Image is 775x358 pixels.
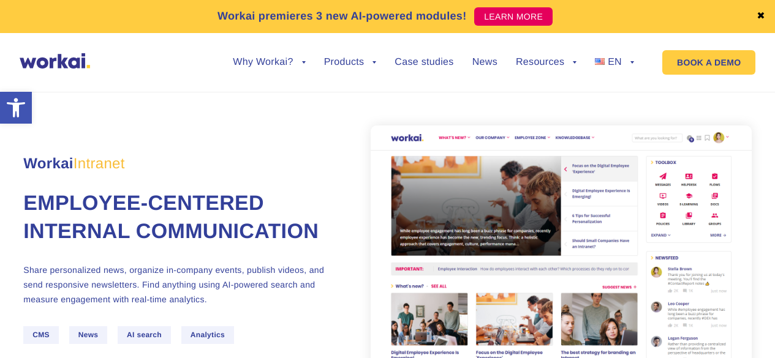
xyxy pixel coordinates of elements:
[23,263,341,307] p: Share personalized news, organize in-company events, publish videos, and send responsive newslett...
[74,155,125,172] em: Intranet
[181,326,234,344] span: Analytics
[23,142,124,171] span: Workai
[118,326,171,344] span: AI search
[324,58,377,67] a: Products
[217,8,467,24] p: Workai premieres 3 new AI-powered modules!
[608,57,622,67] span: EN
[662,50,755,75] a: BOOK A DEMO
[474,7,553,26] a: LEARN MORE
[69,326,108,344] span: News
[757,12,765,21] a: ✖
[516,58,577,67] a: Resources
[23,190,341,246] h1: Employee-centered internal communication
[472,58,497,67] a: News
[233,58,305,67] a: Why Workai?
[395,58,453,67] a: Case studies
[23,326,59,344] span: CMS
